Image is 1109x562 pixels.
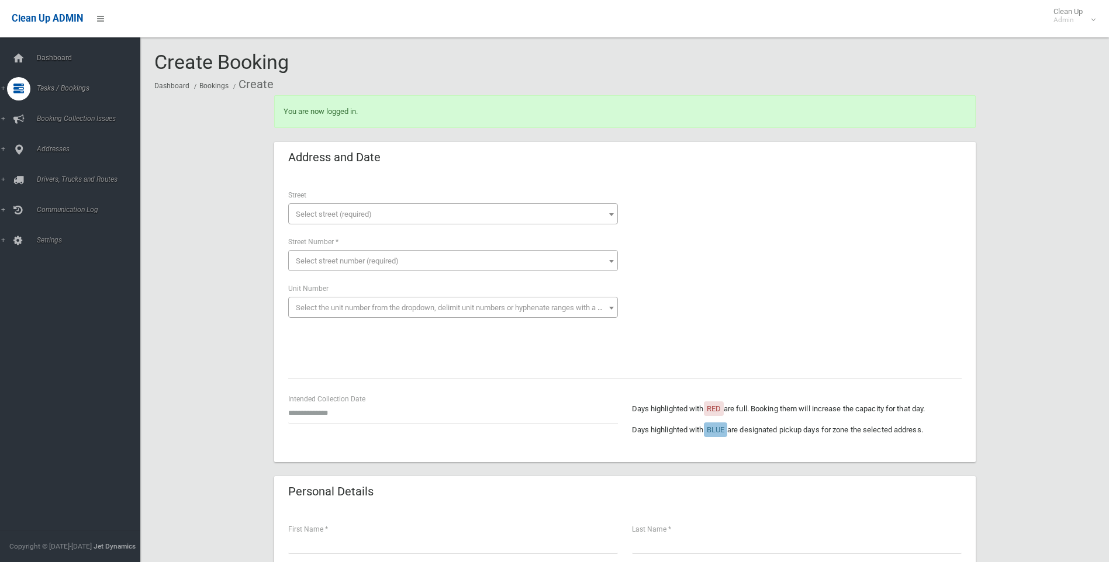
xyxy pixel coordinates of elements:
span: Dashboard [33,54,149,62]
a: Bookings [199,82,229,90]
a: Dashboard [154,82,189,90]
li: Create [230,74,274,95]
header: Address and Date [274,146,395,169]
span: Create Booking [154,50,289,74]
span: Select street (required) [296,210,372,218]
span: BLUE [707,425,724,434]
p: Days highlighted with are full. Booking them will increase the capacity for that day. [632,402,962,416]
span: Select street number (required) [296,256,399,265]
span: Drivers, Trucks and Routes [33,175,149,183]
span: Copyright © [DATE]-[DATE] [9,542,92,550]
span: Settings [33,236,149,244]
span: RED [707,404,721,413]
div: You are now logged in. [274,95,976,128]
span: Booking Collection Issues [33,115,149,123]
header: Personal Details [274,480,388,503]
span: Communication Log [33,206,149,214]
p: Days highlighted with are designated pickup days for zone the selected address. [632,423,962,437]
span: Select the unit number from the dropdown, delimit unit numbers or hyphenate ranges with a comma [296,303,623,312]
span: Addresses [33,145,149,153]
span: Tasks / Bookings [33,84,149,92]
span: Clean Up [1048,7,1094,25]
strong: Jet Dynamics [94,542,136,550]
small: Admin [1053,16,1083,25]
span: Clean Up ADMIN [12,13,83,24]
